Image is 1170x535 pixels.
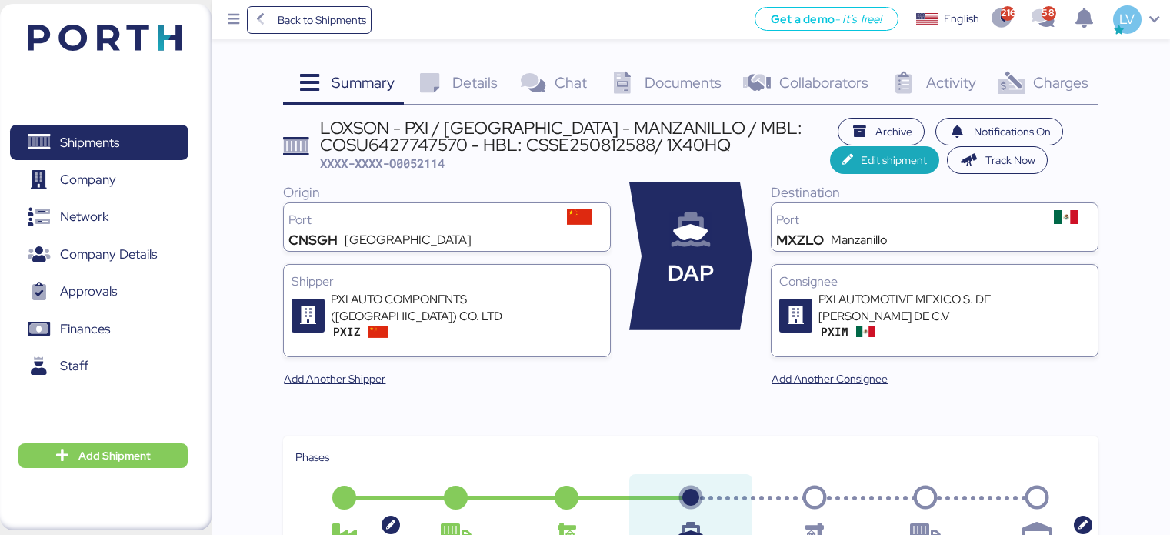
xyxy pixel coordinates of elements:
span: LV [1119,9,1135,29]
span: Staff [60,355,88,377]
span: Back to Shipments [278,11,366,29]
button: Archive [838,118,925,145]
span: Company Details [60,243,157,266]
span: Network [60,206,108,228]
button: Add Another Consignee [759,365,900,393]
button: Edit shipment [830,146,940,174]
div: Consignee [779,273,1090,291]
button: Track Now [947,146,1048,174]
span: DAP [668,257,714,290]
a: Approvals [10,274,188,309]
span: Shipments [60,132,119,154]
span: Add Another Consignee [772,369,888,388]
span: XXXX-XXXX-O0052114 [320,155,445,171]
div: Phases [295,449,1085,466]
div: [GEOGRAPHIC_DATA] [345,234,472,246]
span: Collaborators [779,72,868,92]
button: Add Shipment [18,443,188,468]
span: Add Another Shipper [284,369,385,388]
a: Staff [10,349,188,384]
div: Shipper [292,273,602,291]
div: PXI AUTO COMPONENTS ([GEOGRAPHIC_DATA]) CO. LTD [331,291,515,325]
button: Notifications On [935,118,1063,145]
a: Company [10,162,188,198]
span: Company [60,169,116,191]
span: Summary [332,72,395,92]
a: Network [10,199,188,235]
span: Edit shipment [861,151,927,169]
span: Documents [645,72,722,92]
div: Port [288,214,552,226]
a: Shipments [10,125,188,160]
span: Finances [60,318,110,340]
div: Destination [771,182,1098,202]
div: Origin [283,182,611,202]
button: Add Another Shipper [272,365,398,393]
span: Notifications On [974,122,1051,141]
div: English [944,11,979,27]
span: Charges [1033,72,1088,92]
div: Port [776,214,1040,226]
span: Approvals [60,280,117,303]
a: Back to Shipments [247,6,372,34]
div: CNSGH [288,234,338,246]
span: Details [452,72,498,92]
div: LOXSON - PXI / [GEOGRAPHIC_DATA] - MANZANILLO / MBL: COSU6427747570 - HBL: CSSE250812588/ 1X40HQ [320,119,830,154]
span: Add Shipment [78,446,151,465]
div: Manzanillo [831,234,887,246]
div: PXI AUTOMOTIVE MEXICO S. DE [PERSON_NAME] DE C.V [818,291,1003,325]
div: MXZLO [776,234,824,246]
a: Finances [10,312,188,347]
span: Chat [555,72,587,92]
a: Company Details [10,237,188,273]
span: Track Now [985,151,1035,169]
button: Menu [221,7,247,33]
span: Archive [875,122,912,141]
span: Activity [926,72,976,92]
